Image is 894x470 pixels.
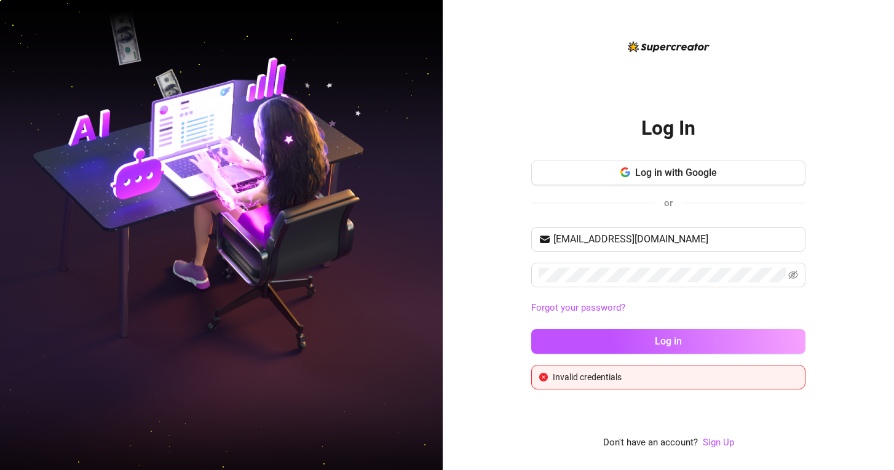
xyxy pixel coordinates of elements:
img: logo-BBDzfeDw.svg [628,41,710,52]
span: close-circle [539,373,548,381]
span: eye-invisible [788,270,798,280]
button: Log in [531,329,805,354]
span: Don't have an account? [603,436,698,450]
a: Forgot your password? [531,302,625,313]
h2: Log In [641,116,695,141]
div: Invalid credentials [553,370,797,384]
button: Log in with Google [531,161,805,185]
span: Log in with Google [635,167,717,178]
span: or [664,197,673,209]
a: Forgot your password? [531,301,805,316]
input: Your email [553,232,798,247]
span: Log in [655,335,682,347]
a: Sign Up [703,437,734,448]
a: Sign Up [703,436,734,450]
